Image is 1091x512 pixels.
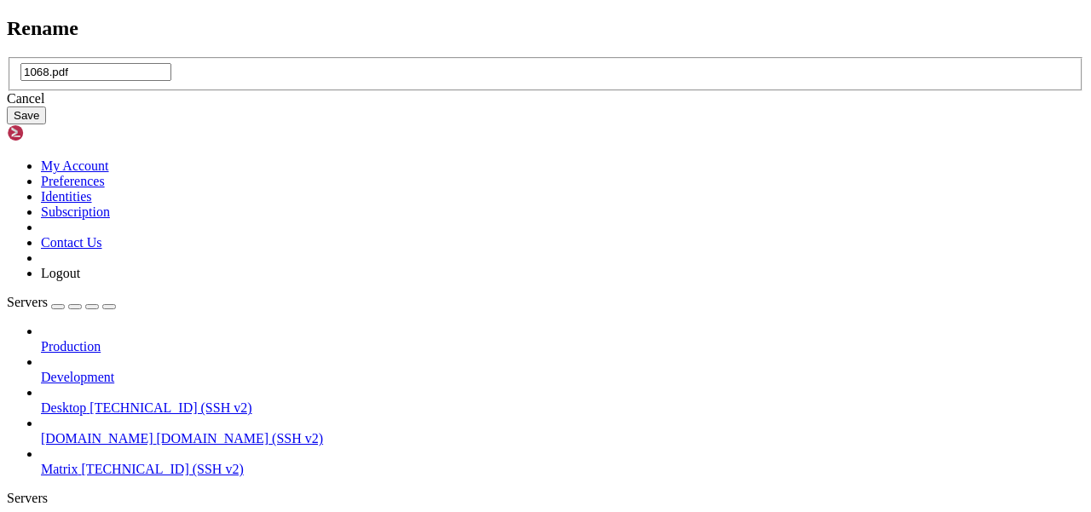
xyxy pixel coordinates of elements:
x-row: 1068 100%[================================================>] 303,49K 1,65MB/s in 0,2s [7,296,869,311]
x-row: root@server1:/var/www/idx# [7,383,869,398]
a: My Account [41,158,109,173]
x-row: Resolving [DOMAIN_NAME] ([DOMAIN_NAME])... [TECHNICAL_ID] [7,210,869,224]
span: 15 дополнительных обновлений безопасности могут быть применены с помощью ESM Apps. [7,21,566,35]
a: Contact Us [41,235,102,250]
span: [DATE] 19:54:26 (1,65 MB/s) - ‘1068’ saved [310770/310770] [7,325,402,339]
li: Production [41,324,1084,354]
x-row: Run 'do-release-upgrade' to upgrade to it. [7,79,869,94]
span: Matrix [41,462,78,476]
span: assets [34,369,75,383]
a: Desktop [TECHNICAL_ID] (SSH v2) [41,400,1084,416]
x-row: root@server1:~# cd /var/www/idx [7,137,869,152]
a: Matrix [TECHNICAL_ID] (SSH v2) [41,462,1084,477]
span: Saving to: ‘1068’ [7,268,123,281]
span: images [123,166,164,180]
x-row: root@server1:/var/www/idx# ls [7,354,869,369]
div: (27, 26) [201,383,208,398]
span: Production [41,339,101,354]
x-row: New release '24.04.3 LTS' available. [7,65,869,79]
button: Save [7,106,46,124]
span: Servers [7,295,48,309]
li: [DOMAIN_NAME] [DOMAIN_NAME] (SSH v2) [41,416,1084,446]
span: Подробнее о включении службы ESM Apps at [URL][DOMAIN_NAME] [7,36,409,49]
a: Development [41,370,1084,385]
span: [TECHNICAL_ID] (SSH v2) [89,400,251,415]
a: Subscription [41,204,110,219]
a: Servers [7,295,116,309]
x-row: root@server1:/var/www/idx# ls [7,152,869,166]
a: Production [41,339,1084,354]
span: Desktop [41,400,86,415]
li: Desktop [TECHNICAL_ID] (SSH v2) [41,385,1084,416]
x-row: HTTP request sent, awaiting response... 200 OK [7,239,869,253]
a: Logout [41,266,80,280]
span: [TECHNICAL_ID] (SSH v2) [82,462,244,476]
span: images [150,369,191,383]
x-row: 1068 favicon.ico index.html LICENSE.txt [7,369,869,383]
span: [DOMAIN_NAME] [41,431,153,446]
li: Matrix [TECHNICAL_ID] (SSH v2) [41,446,1084,477]
h2: Rename [7,17,1084,40]
a: [DOMAIN_NAME] [DOMAIN_NAME] (SSH v2) [41,431,1084,446]
img: Shellngn [7,124,105,141]
div: Cancel [7,91,1084,106]
span: assets [7,166,48,180]
a: Identities [41,189,92,204]
x-row: root@server1:/var/www/idx# wget [URL][DOMAIN_NAME] [7,181,869,195]
span: Development [41,370,114,384]
div: Servers [7,491,1084,506]
x-row: Last login: [DATE] from [TECHNICAL_ID] [7,123,869,137]
span: [DOMAIN_NAME] (SSH v2) [157,431,324,446]
x-row: favicon.ico index.html LICENSE.txt [7,166,869,181]
x-row: Length: 310770 (303K) [application/pdf] [7,253,869,268]
li: Development [41,354,1084,385]
x-row: --2025-09-19 19:54:25-- [URL][DOMAIN_NAME] [7,195,869,210]
a: Preferences [41,174,105,188]
x-row: Connecting to [DOMAIN_NAME] ([DOMAIN_NAME])|[TECHNICAL_ID]|:443... connected. [7,224,869,239]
